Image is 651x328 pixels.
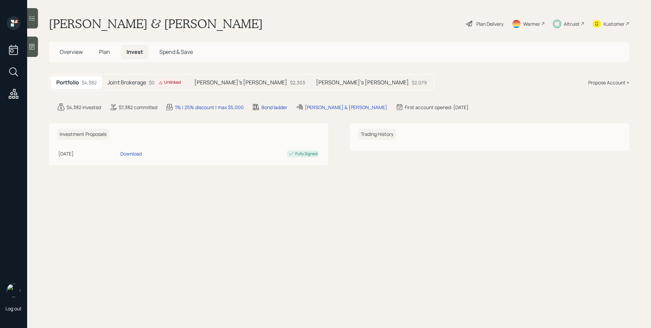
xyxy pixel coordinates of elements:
div: $0 [149,79,183,86]
div: Unlinked [159,80,181,85]
div: Propose Account + [588,79,629,86]
div: Plan Delivery [476,20,504,27]
div: Kustomer [604,20,625,27]
div: $7,382 committed [119,104,157,111]
div: [PERSON_NAME] & [PERSON_NAME] [305,104,387,111]
span: Invest [126,48,143,56]
span: Overview [60,48,83,56]
div: Download [120,150,142,157]
h5: Portfolio [56,79,79,86]
span: Plan [99,48,110,56]
div: $2,079 [412,79,427,86]
h6: Trading History [358,129,396,140]
div: $4,382 [82,79,97,86]
div: Warmer [523,20,540,27]
h6: Investment Proposals [57,129,109,140]
h5: Joint Brokerage [107,79,146,86]
div: 1% | 25% discount | max $5,000 [175,104,244,111]
div: Log out [5,305,22,312]
div: [DATE] [58,150,118,157]
h1: [PERSON_NAME] & [PERSON_NAME] [49,16,263,31]
div: $4,382 invested [66,104,101,111]
div: Altruist [564,20,580,27]
h5: [PERSON_NAME]'s [PERSON_NAME] [316,79,409,86]
img: james-distasi-headshot.png [7,284,20,297]
span: Spend & Save [159,48,193,56]
div: Fully Signed [295,151,317,157]
div: First account opened: [DATE] [405,104,469,111]
div: $2,303 [290,79,305,86]
h5: [PERSON_NAME]'s [PERSON_NAME] [194,79,287,86]
div: Bond ladder [261,104,287,111]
